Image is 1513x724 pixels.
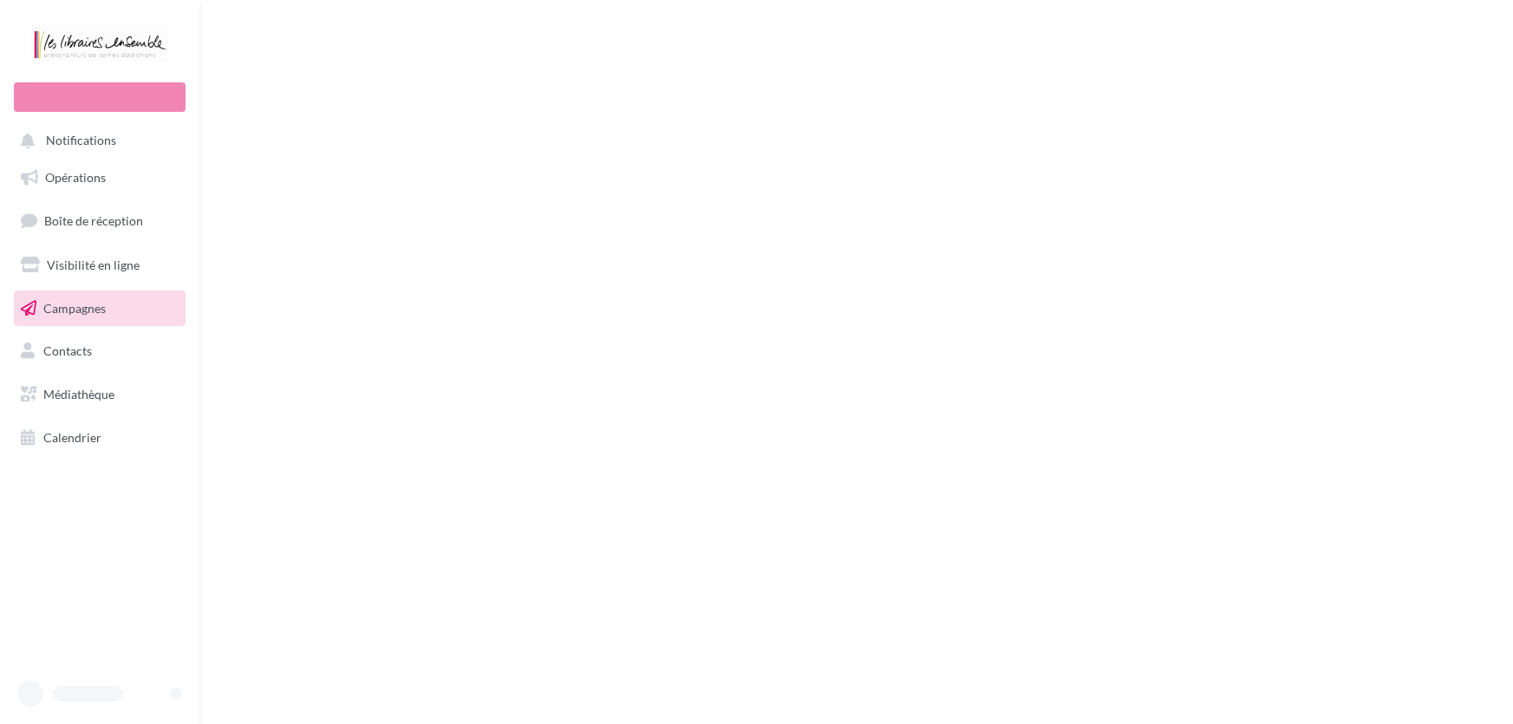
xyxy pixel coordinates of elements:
a: Boîte de réception [10,202,189,239]
span: Contacts [43,343,92,358]
span: Calendrier [43,430,101,445]
a: Visibilité en ligne [10,247,189,284]
a: Calendrier [10,420,189,456]
span: Opérations [45,170,106,185]
a: Opérations [10,160,189,196]
span: Boîte de réception [44,213,143,228]
span: Médiathèque [43,387,114,401]
span: Notifications [46,134,116,148]
a: Campagnes [10,290,189,327]
span: Visibilité en ligne [47,258,140,272]
a: Médiathèque [10,376,189,413]
span: Campagnes [43,300,106,315]
div: Nouvelle campagne [14,82,186,112]
a: Contacts [10,333,189,369]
